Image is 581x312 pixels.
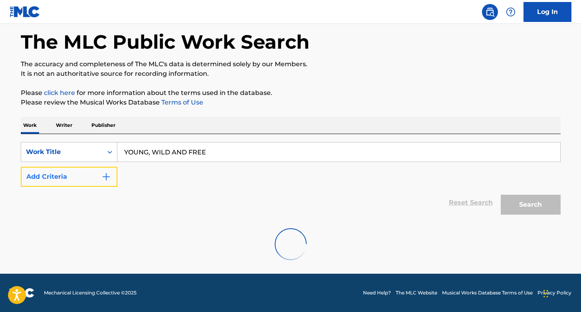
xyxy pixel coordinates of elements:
a: Privacy Policy [537,289,571,296]
img: help [506,7,516,17]
p: Publisher [89,117,118,134]
img: preloader [274,227,308,261]
img: MLC Logo [10,6,40,18]
a: Public Search [482,4,498,20]
form: Search Form [21,142,561,219]
a: Log In [523,2,571,22]
a: Terms of Use [160,99,203,106]
span: Mechanical Licensing Collective © 2025 [44,289,137,296]
p: Please for more information about the terms used in the database. [21,88,561,98]
p: Work [21,117,39,134]
h1: The MLC Public Work Search [21,30,309,54]
button: Add Criteria [21,167,117,187]
a: click here [44,89,75,97]
div: Help [503,4,519,20]
p: It is not an authoritative source for recording information. [21,69,561,79]
p: Writer [54,117,75,134]
a: Musical Works Database Terms of Use [442,289,533,296]
div: Drag [543,282,548,306]
a: The MLC Website [396,289,437,296]
p: Please review the Musical Works Database [21,98,561,107]
div: Work Title [26,147,98,157]
p: The accuracy and completeness of The MLC's data is determined solely by our Members. [21,59,561,69]
img: logo [10,288,34,298]
a: Need Help? [363,289,391,296]
img: 9d2ae6d4665cec9f34b9.svg [101,172,111,182]
img: search [485,7,495,17]
iframe: Chat Widget [541,274,581,312]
